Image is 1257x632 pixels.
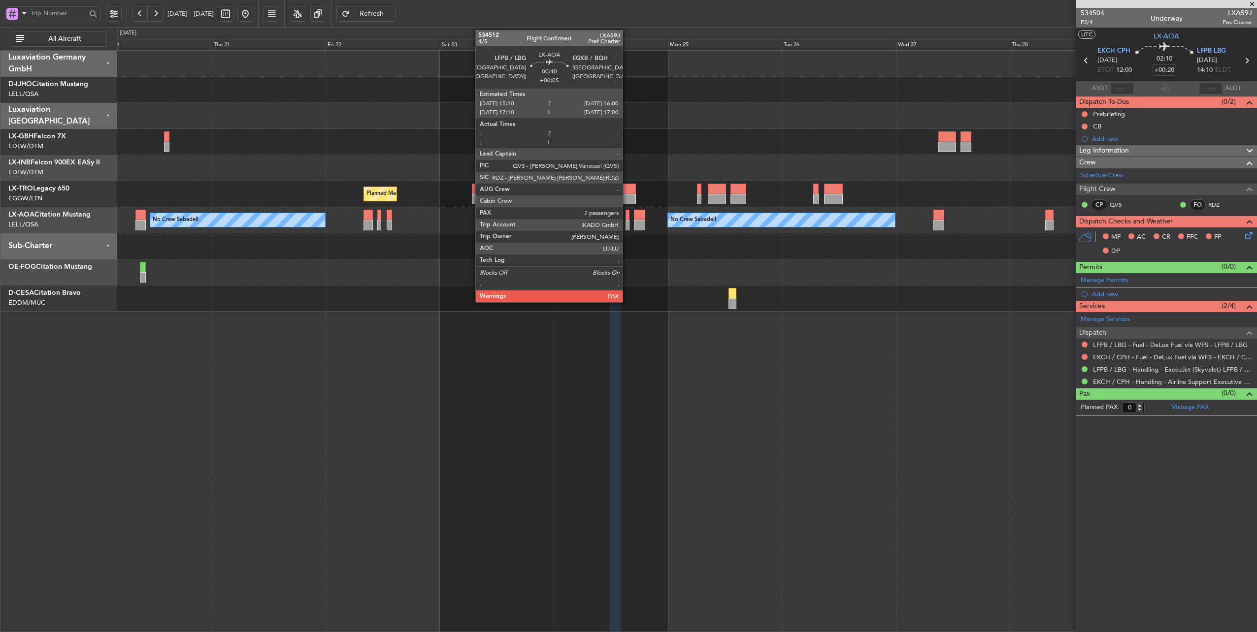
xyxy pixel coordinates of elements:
a: OE-FOGCitation Mustang [8,263,92,270]
span: ATOT [1092,84,1108,94]
a: Schedule Crew [1081,171,1124,181]
span: AC [1137,232,1146,242]
div: Planned Maint [GEOGRAPHIC_DATA] ([GEOGRAPHIC_DATA]) [366,187,522,201]
span: 14:10 [1197,65,1213,75]
span: Pos Charter [1223,18,1252,27]
div: Thu 21 [212,39,326,51]
a: EKCH / CPH - Fuel - DeLux Fuel via WFS - EKCH / CPH [1093,353,1252,361]
input: Trip Number [31,6,86,21]
a: LX-INBFalcon 900EX EASy II [8,159,100,166]
div: Underway [1151,13,1183,24]
a: EGGW/LTN [8,194,42,203]
div: No Crew Sabadell [153,213,198,227]
a: EDLW/DTM [8,142,43,151]
div: FO [1190,199,1206,210]
span: Dispatch [1079,327,1106,339]
div: [DATE] [120,29,136,37]
a: LELL/QSA [8,220,38,229]
div: CB [1093,122,1101,130]
a: LX-GBHFalcon 7X [8,133,66,140]
span: DP [1111,247,1120,256]
span: LXA59J [1223,8,1252,18]
a: Manage PAX [1171,403,1209,412]
span: LX-AOA [8,211,34,218]
span: Dispatch To-Dos [1079,96,1129,108]
span: LX-INB [8,159,31,166]
a: D-CESACitation Bravo [8,289,81,296]
a: LX-TROLegacy 650 [8,185,69,192]
div: CP [1091,199,1107,210]
span: (0/2) [1222,96,1236,107]
span: 02:10 [1157,54,1172,64]
div: Sat 23 [440,39,554,51]
span: P2/4 [1081,18,1104,27]
span: LFPB LBG [1197,46,1226,56]
span: 534504 [1081,8,1104,18]
a: Manage Permits [1081,276,1128,285]
span: ETOT [1097,65,1114,75]
div: Add new [1092,290,1252,298]
div: Wed 20 [98,39,212,51]
div: Sun 24 [554,39,667,51]
a: LFPB / LBG - Fuel - DeLux Fuel via WFS - LFPB / LBG [1093,341,1248,349]
span: LX-AOA [1154,31,1179,41]
div: Mon 25 [668,39,782,51]
span: Flight Crew [1079,184,1116,195]
span: Permits [1079,262,1102,273]
button: All Aircraft [11,31,107,47]
label: Planned PAX [1081,403,1118,412]
span: D-CESA [8,289,34,296]
span: D-IJHO [8,81,32,88]
span: (2/4) [1222,301,1236,311]
a: QVS [1110,200,1132,209]
span: ALDT [1225,84,1241,94]
span: LX-GBH [8,133,33,140]
a: RDZ [1208,200,1230,209]
span: OE-FOG [8,263,36,270]
span: MF [1111,232,1121,242]
span: EKCH CPH [1097,46,1130,56]
span: [DATE] - [DATE] [167,9,214,18]
span: FP [1214,232,1222,242]
span: LX-TRO [8,185,33,192]
button: Refresh [336,6,396,22]
a: LX-AOACitation Mustang [8,211,91,218]
span: FFC [1187,232,1198,242]
span: ELDT [1215,65,1231,75]
a: LFPB / LBG - Handling - ExecuJet (Skyvalet) LFPB / LBG [1093,365,1252,374]
span: Dispatch Checks and Weather [1079,216,1173,227]
span: Refresh [352,10,392,17]
a: LELL/QSA [8,90,38,98]
span: Services [1079,301,1105,312]
span: 12:00 [1116,65,1132,75]
button: UTC [1078,30,1095,39]
span: Leg Information [1079,145,1129,157]
span: [DATE] [1097,56,1118,65]
a: EDDM/MUC [8,298,45,307]
span: [DATE] [1197,56,1217,65]
div: Tue 26 [782,39,895,51]
div: Fri 22 [326,39,439,51]
span: Crew [1079,157,1096,168]
a: Manage Services [1081,315,1130,324]
a: D-IJHOCitation Mustang [8,81,88,88]
span: CR [1162,232,1170,242]
span: All Aircraft [26,35,103,42]
input: --:-- [1110,83,1134,95]
div: Thu 28 [1010,39,1124,51]
div: Prebriefing [1093,110,1125,118]
a: EDLW/DTM [8,168,43,177]
span: (0/0) [1222,261,1236,272]
div: Wed 27 [896,39,1010,51]
span: (0/0) [1222,388,1236,398]
div: No Crew Sabadell [670,213,716,227]
div: Add new [1092,134,1252,143]
a: EKCH / CPH - Handling - Airline Support Executive EKCH / CPH [1093,378,1252,386]
span: Pax [1079,388,1090,400]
